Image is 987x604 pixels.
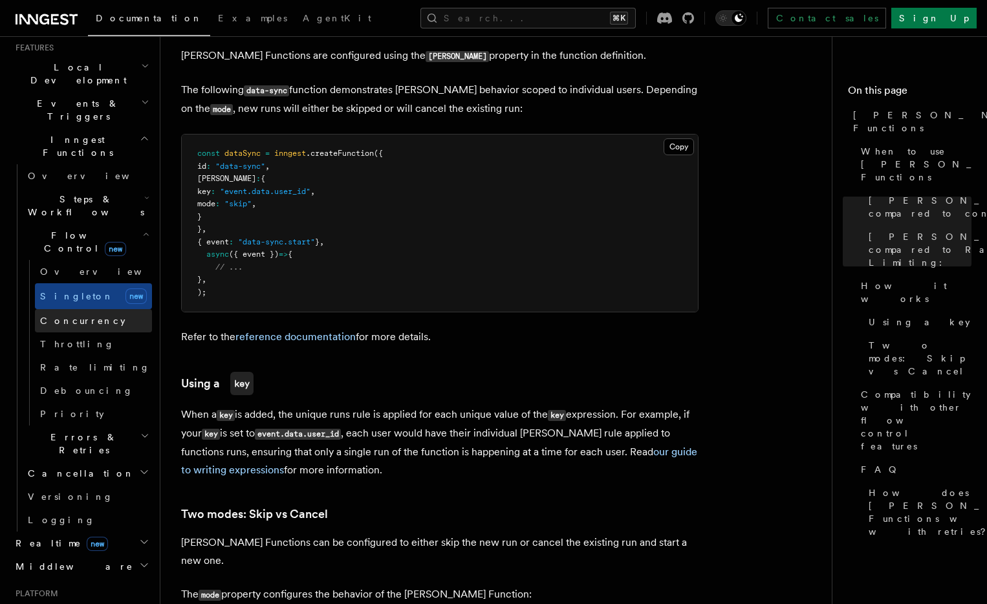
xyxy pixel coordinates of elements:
[35,402,152,426] a: Priority
[220,187,310,196] span: "event.data.user_id"
[35,356,152,379] a: Rate limiting
[23,508,152,532] a: Logging
[10,164,152,532] div: Inngest Functions
[715,10,746,26] button: Toggle dark mode
[861,463,903,476] span: FAQ
[125,288,147,304] span: new
[306,149,374,158] span: .createFunction
[252,199,256,208] span: ,
[10,133,140,159] span: Inngest Functions
[197,187,211,196] span: key
[303,13,371,23] span: AgentKit
[310,187,315,196] span: ,
[861,279,971,305] span: How it works
[10,532,152,555] button: Realtimenew
[848,83,971,103] h4: On this page
[856,383,971,458] a: Compatibility with other flow control features
[374,149,383,158] span: ({
[288,250,292,259] span: {
[28,171,161,181] span: Overview
[848,103,971,140] a: [PERSON_NAME] Functions
[23,260,152,426] div: Flow Controlnew
[856,274,971,310] a: How it works
[10,97,141,123] span: Events & Triggers
[181,405,699,479] p: When a is added, the unique runs rule is applied for each unique value of the expression. For exa...
[23,229,142,255] span: Flow Control
[181,505,328,523] a: Two modes: Skip vs Cancel
[295,4,379,35] a: AgentKit
[315,237,320,246] span: }
[28,515,95,525] span: Logging
[96,13,202,23] span: Documentation
[40,291,114,301] span: Singleton
[10,128,152,164] button: Inngest Functions
[224,199,252,208] span: "skip"
[255,429,341,440] code: event.data.user_id
[10,588,58,599] span: Platform
[856,458,971,481] a: FAQ
[10,537,108,550] span: Realtime
[40,385,133,396] span: Debouncing
[610,12,628,25] kbd: ⌘K
[23,462,152,485] button: Cancellation
[217,410,235,421] code: key
[224,149,261,158] span: dataSync
[202,429,220,440] code: key
[10,555,152,578] button: Middleware
[40,266,173,277] span: Overview
[664,138,694,155] button: Copy
[105,242,126,256] span: new
[23,485,152,508] a: Versioning
[256,174,261,183] span: :
[869,339,971,378] span: Two modes: Skip vs Cancel
[35,379,152,402] a: Debouncing
[211,187,215,196] span: :
[863,189,971,225] a: [PERSON_NAME] compared to concurrency:
[35,260,152,283] a: Overview
[23,426,152,462] button: Errors & Retries
[23,164,152,188] a: Overview
[181,534,699,570] p: [PERSON_NAME] Functions can be configured to either skip the new run or cancel the existing run a...
[40,409,104,419] span: Priority
[35,283,152,309] a: Singletonnew
[548,410,566,421] code: key
[202,224,206,233] span: ,
[181,47,699,65] p: [PERSON_NAME] Functions are configured using the property in the function definition.
[320,237,324,246] span: ,
[23,467,135,480] span: Cancellation
[23,193,144,219] span: Steps & Workflows
[861,388,971,453] span: Compatibility with other flow control features
[181,585,699,604] p: The property configures the behavior of the [PERSON_NAME] Function:
[23,224,152,260] button: Flow Controlnew
[265,162,270,171] span: ,
[869,316,970,329] span: Using a key
[863,225,971,274] a: [PERSON_NAME] compared to Rate Limiting:
[279,250,288,259] span: =>
[197,149,220,158] span: const
[863,481,971,543] a: How does [PERSON_NAME] Functions work with retries?
[10,560,133,573] span: Middleware
[420,8,636,28] button: Search...⌘K
[88,4,210,36] a: Documentation
[206,162,211,171] span: :
[40,339,114,349] span: Throttling
[215,263,243,272] span: // ...
[197,212,202,221] span: }
[23,188,152,224] button: Steps & Workflows
[197,162,206,171] span: id
[181,328,699,346] p: Refer to the for more details.
[218,13,287,23] span: Examples
[10,43,54,53] span: Features
[197,199,215,208] span: mode
[265,149,270,158] span: =
[768,8,886,28] a: Contact sales
[230,372,254,395] code: key
[40,362,150,372] span: Rate limiting
[199,590,221,601] code: mode
[215,199,220,208] span: :
[229,250,279,259] span: ({ event })
[229,237,233,246] span: :
[23,431,140,457] span: Errors & Retries
[197,288,206,297] span: );
[244,85,289,96] code: data-sync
